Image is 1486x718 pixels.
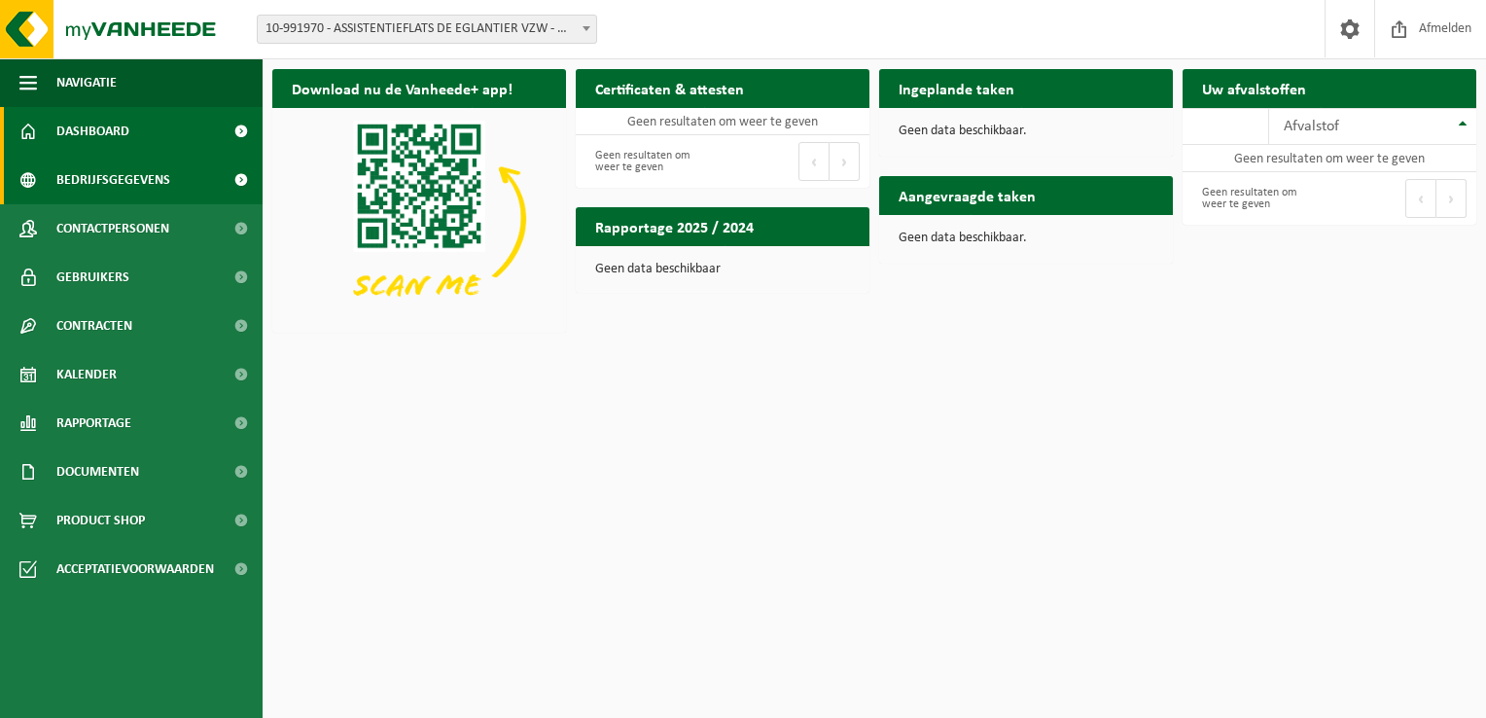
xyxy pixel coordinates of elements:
h2: Certificaten & attesten [576,69,763,107]
div: Geen resultaten om weer te geven [1192,177,1320,220]
span: Product Shop [56,496,145,545]
span: Documenten [56,448,139,496]
button: Previous [1405,179,1436,218]
span: Afvalstof [1284,119,1339,134]
span: Gebruikers [56,253,129,302]
h2: Rapportage 2025 / 2024 [576,207,773,245]
p: Geen data beschikbaar [595,263,850,276]
h2: Download nu de Vanheede+ app! [272,69,532,107]
button: Next [830,142,860,181]
h2: Uw afvalstoffen [1183,69,1326,107]
span: 10-991970 - ASSISTENTIEFLATS DE EGLANTIER VZW - WEVELGEM [258,16,596,43]
span: Bedrijfsgegevens [56,156,170,204]
span: Contactpersonen [56,204,169,253]
span: Acceptatievoorwaarden [56,545,214,593]
button: Previous [798,142,830,181]
h2: Ingeplande taken [879,69,1034,107]
a: Bekijk rapportage [725,245,867,284]
span: Rapportage [56,399,131,448]
span: Dashboard [56,107,129,156]
span: Contracten [56,302,132,350]
span: 10-991970 - ASSISTENTIEFLATS DE EGLANTIER VZW - WEVELGEM [257,15,597,44]
img: Download de VHEPlus App [272,108,566,329]
p: Geen data beschikbaar. [899,125,1153,138]
h2: Aangevraagde taken [879,176,1055,214]
div: Geen resultaten om weer te geven [585,140,713,183]
span: Navigatie [56,58,117,107]
td: Geen resultaten om weer te geven [576,108,869,135]
span: Kalender [56,350,117,399]
button: Next [1436,179,1467,218]
p: Geen data beschikbaar. [899,232,1153,245]
td: Geen resultaten om weer te geven [1183,145,1476,172]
